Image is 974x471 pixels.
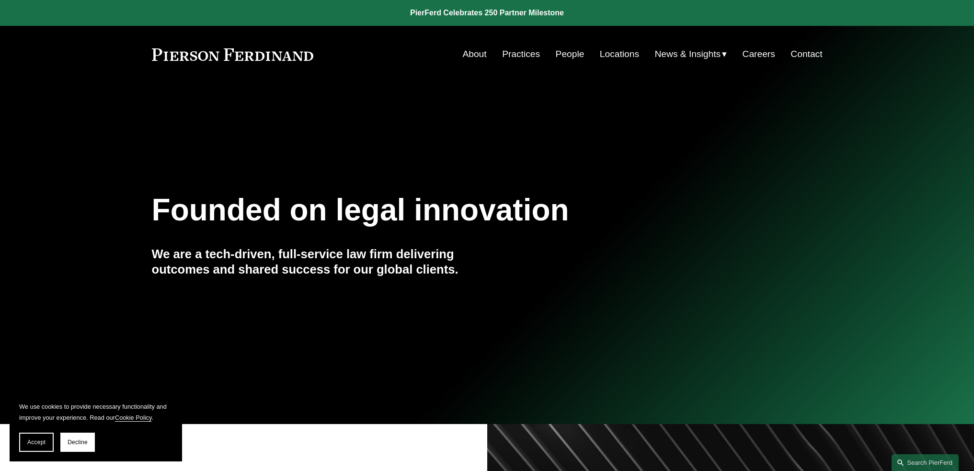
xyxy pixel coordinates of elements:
a: People [556,45,584,63]
span: News & Insights [655,46,721,63]
button: Decline [60,433,95,452]
a: About [462,45,486,63]
section: Cookie banner [10,391,182,461]
a: folder dropdown [655,45,727,63]
span: Accept [27,439,46,446]
a: Careers [743,45,775,63]
a: Contact [791,45,822,63]
p: We use cookies to provide necessary functionality and improve your experience. Read our . [19,401,172,423]
a: Practices [502,45,540,63]
h1: Founded on legal innovation [152,193,711,228]
span: Decline [68,439,88,446]
h4: We are a tech-driven, full-service law firm delivering outcomes and shared success for our global... [152,246,487,277]
button: Accept [19,433,54,452]
a: Cookie Policy [115,414,152,421]
a: Search this site [892,454,959,471]
a: Locations [600,45,639,63]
